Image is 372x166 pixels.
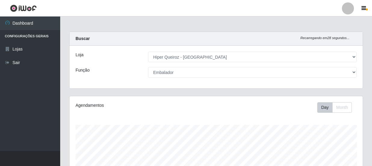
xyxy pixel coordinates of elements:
div: Agendamentos [76,102,188,109]
i: Recarregando em 28 segundos... [300,36,349,40]
button: Day [317,102,333,113]
div: First group [317,102,352,113]
button: Month [332,102,352,113]
strong: Buscar [76,36,90,41]
div: Toolbar with button groups [317,102,357,113]
img: CoreUI Logo [10,5,37,12]
label: Função [76,67,90,73]
label: Loja [76,52,83,58]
